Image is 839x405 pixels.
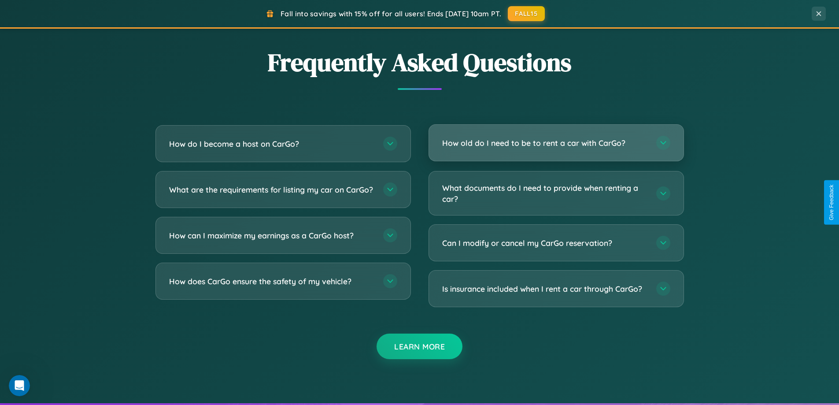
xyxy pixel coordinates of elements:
[169,184,374,195] h3: What are the requirements for listing my car on CarGo?
[281,9,501,18] span: Fall into savings with 15% off for all users! Ends [DATE] 10am PT.
[169,230,374,241] h3: How can I maximize my earnings as a CarGo host?
[155,45,684,79] h2: Frequently Asked Questions
[169,276,374,287] h3: How does CarGo ensure the safety of my vehicle?
[508,6,545,21] button: FALL15
[377,334,462,359] button: Learn More
[169,138,374,149] h3: How do I become a host on CarGo?
[442,283,647,294] h3: Is insurance included when I rent a car through CarGo?
[442,238,647,249] h3: Can I modify or cancel my CarGo reservation?
[442,182,647,204] h3: What documents do I need to provide when renting a car?
[9,375,30,396] iframe: Intercom live chat
[442,137,647,149] h3: How old do I need to be to rent a car with CarGo?
[828,185,835,220] div: Give Feedback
